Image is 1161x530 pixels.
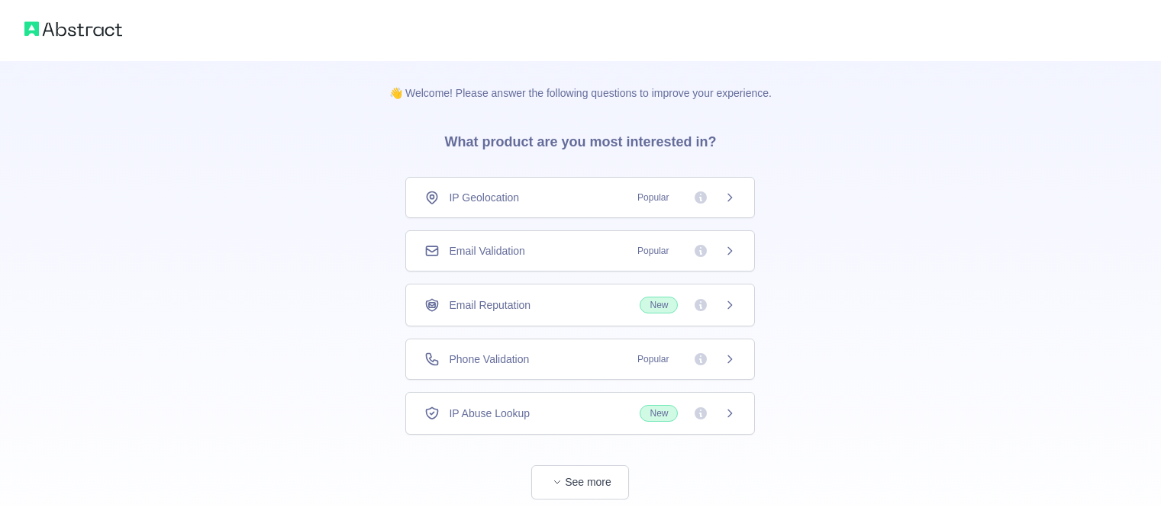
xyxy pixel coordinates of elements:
span: New [640,405,678,422]
h3: What product are you most interested in? [420,101,740,177]
button: See more [531,465,629,499]
span: IP Abuse Lookup [449,406,530,421]
span: Popular [628,352,678,367]
span: Popular [628,243,678,259]
span: Email Validation [449,243,524,259]
p: 👋 Welcome! Please answer the following questions to improve your experience. [365,61,796,101]
span: Email Reputation [449,297,531,313]
span: Popular [628,190,678,205]
span: Phone Validation [449,352,529,367]
span: IP Geolocation [449,190,519,205]
img: Abstract logo [24,18,122,40]
span: New [640,297,678,313]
